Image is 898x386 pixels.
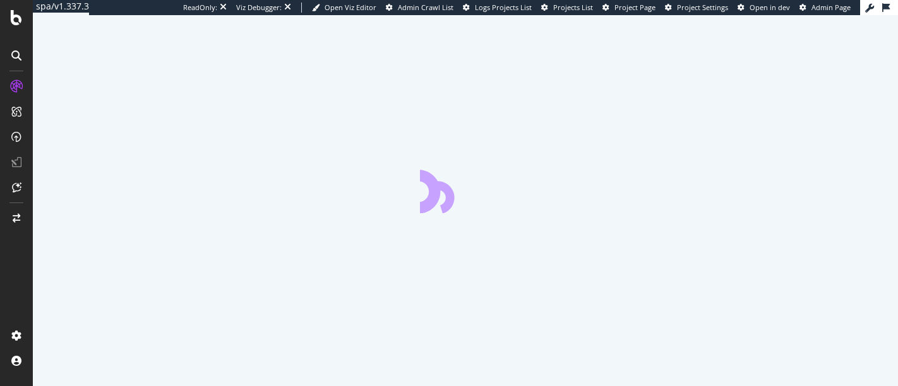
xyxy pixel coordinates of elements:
[665,3,728,13] a: Project Settings
[463,3,532,13] a: Logs Projects List
[750,3,790,12] span: Open in dev
[420,168,511,213] div: animation
[398,3,453,12] span: Admin Crawl List
[236,3,282,13] div: Viz Debugger:
[738,3,790,13] a: Open in dev
[553,3,593,12] span: Projects List
[811,3,851,12] span: Admin Page
[325,3,376,12] span: Open Viz Editor
[475,3,532,12] span: Logs Projects List
[614,3,656,12] span: Project Page
[799,3,851,13] a: Admin Page
[541,3,593,13] a: Projects List
[386,3,453,13] a: Admin Crawl List
[183,3,217,13] div: ReadOnly:
[602,3,656,13] a: Project Page
[677,3,728,12] span: Project Settings
[312,3,376,13] a: Open Viz Editor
